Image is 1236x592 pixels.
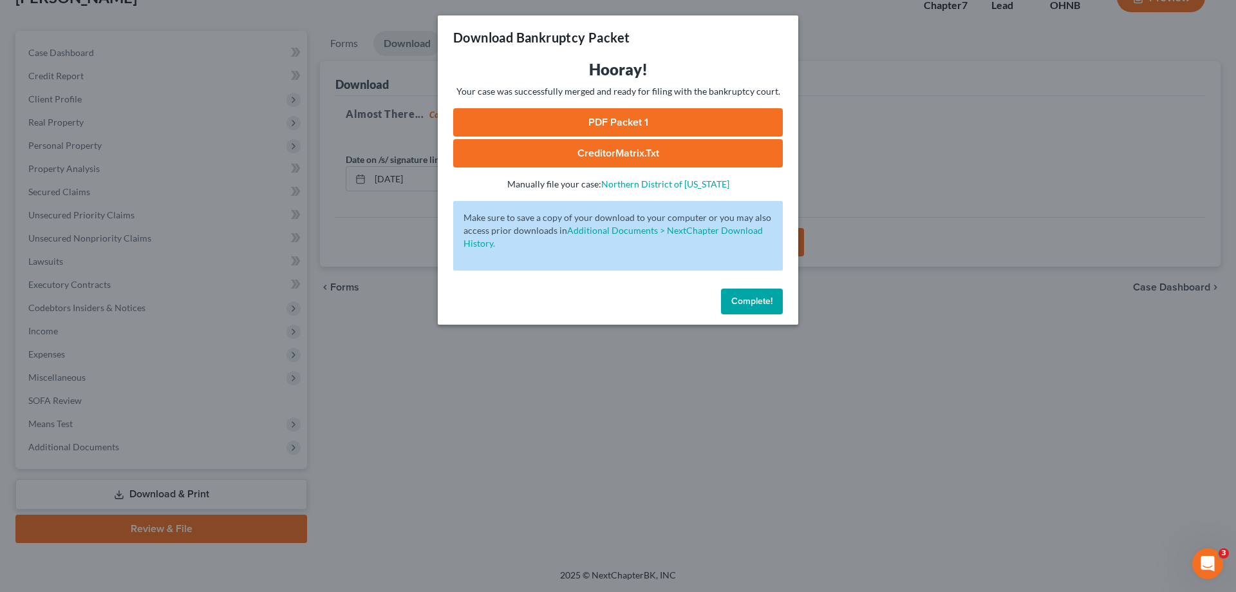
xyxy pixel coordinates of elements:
[1219,548,1229,559] span: 3
[453,139,783,167] a: CreditorMatrix.txt
[453,85,783,98] p: Your case was successfully merged and ready for filing with the bankruptcy court.
[453,108,783,137] a: PDF Packet 1
[453,178,783,191] p: Manually file your case:
[453,28,630,46] h3: Download Bankruptcy Packet
[464,211,772,250] p: Make sure to save a copy of your download to your computer or you may also access prior downloads in
[601,178,729,189] a: Northern District of [US_STATE]
[731,296,772,307] span: Complete!
[1192,548,1223,579] iframe: Intercom live chat
[721,289,783,314] button: Complete!
[453,59,783,80] h3: Hooray!
[464,225,763,249] a: Additional Documents > NextChapter Download History.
